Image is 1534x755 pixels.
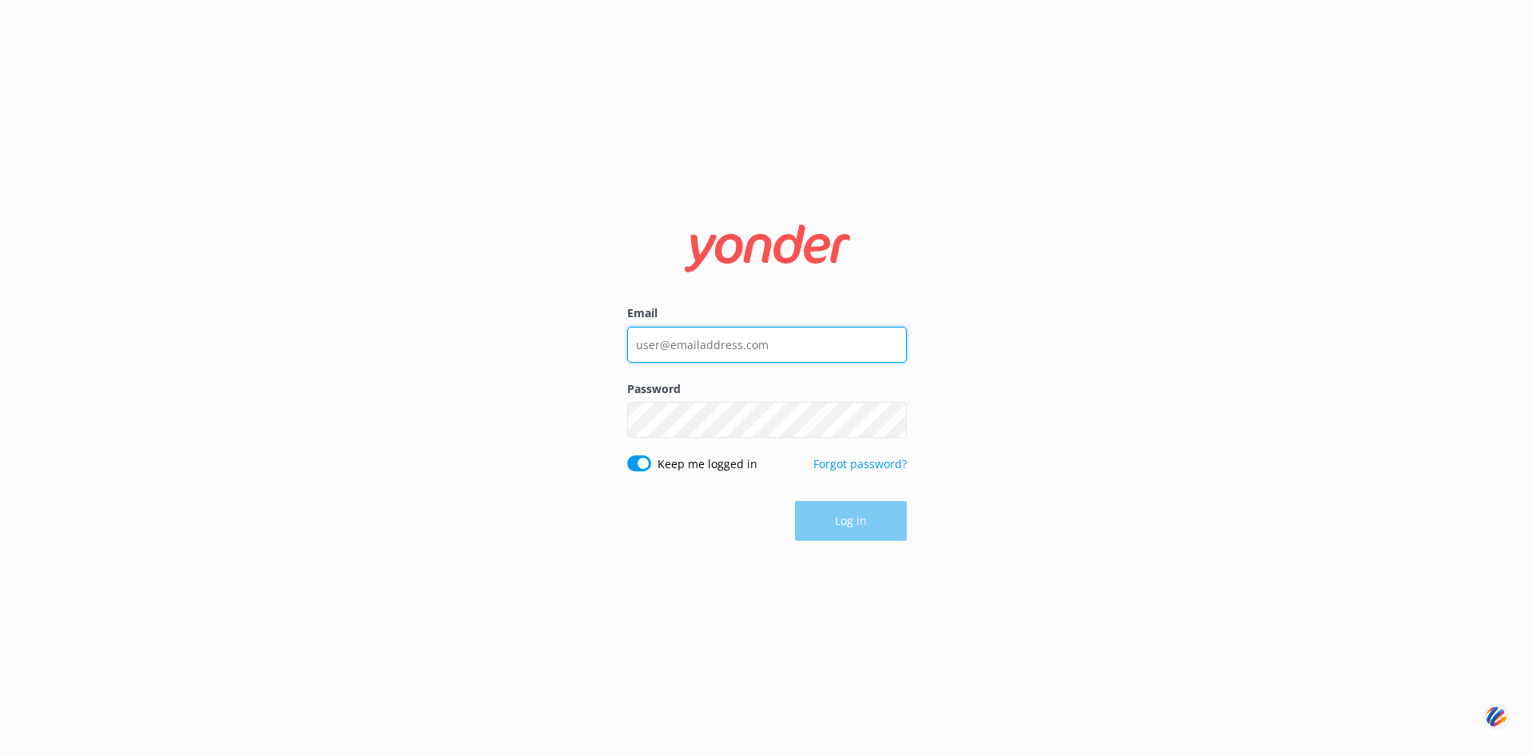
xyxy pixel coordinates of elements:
[658,455,757,473] label: Keep me logged in
[1483,701,1510,731] img: svg+xml;base64,PHN2ZyB3aWR0aD0iNDQiIGhlaWdodD0iNDQiIHZpZXdCb3g9IjAgMCA0NCA0NCIgZmlsbD0ibm9uZSIgeG...
[627,304,907,322] label: Email
[875,404,907,436] button: Show password
[627,380,907,398] label: Password
[813,456,907,471] a: Forgot password?
[627,327,907,363] input: user@emailaddress.com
